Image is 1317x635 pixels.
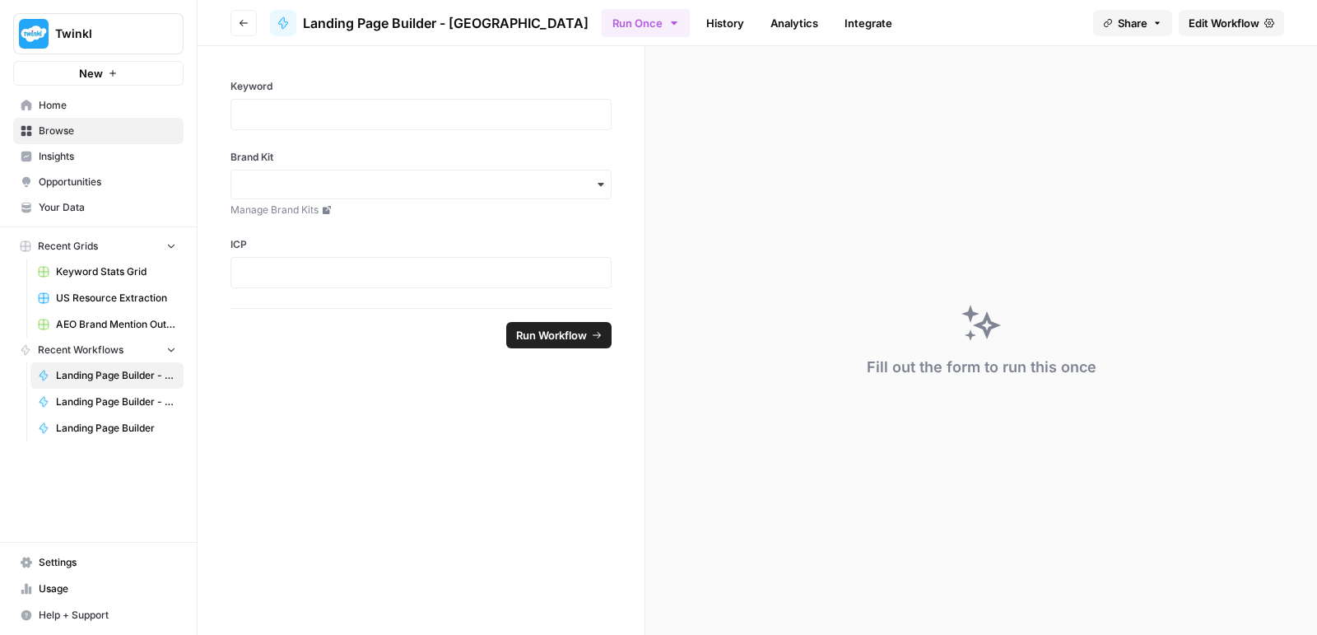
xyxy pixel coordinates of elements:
[38,239,98,254] span: Recent Grids
[13,338,184,362] button: Recent Workflows
[230,150,612,165] label: Brand Kit
[39,124,176,138] span: Browse
[30,259,184,285] a: Keyword Stats Grid
[39,608,176,623] span: Help + Support
[602,9,690,37] button: Run Once
[56,368,176,383] span: Landing Page Builder - [GEOGRAPHIC_DATA]
[13,118,184,144] a: Browse
[56,317,176,332] span: AEO Brand Mention Outreach
[1093,10,1172,36] button: Share
[13,13,184,54] button: Workspace: Twinkl
[39,200,176,215] span: Your Data
[30,285,184,311] a: US Resource Extraction
[13,576,184,602] a: Usage
[39,581,176,596] span: Usage
[516,327,587,343] span: Run Workflow
[56,291,176,306] span: US Resource Extraction
[30,362,184,389] a: Landing Page Builder - [GEOGRAPHIC_DATA]
[79,65,103,82] span: New
[696,10,754,36] a: History
[1179,10,1284,36] a: Edit Workflow
[30,415,184,441] a: Landing Page Builder
[303,13,589,33] span: Landing Page Builder - [GEOGRAPHIC_DATA]
[39,555,176,570] span: Settings
[506,322,612,348] button: Run Workflow
[270,10,589,36] a: Landing Page Builder - [GEOGRAPHIC_DATA]
[55,26,155,42] span: Twinkl
[867,356,1096,379] div: Fill out the form to run this once
[761,10,828,36] a: Analytics
[1189,15,1259,31] span: Edit Workflow
[39,98,176,113] span: Home
[13,234,184,259] button: Recent Grids
[30,311,184,338] a: AEO Brand Mention Outreach
[56,395,176,409] span: Landing Page Builder - Alt 1
[13,549,184,576] a: Settings
[39,149,176,164] span: Insights
[13,92,184,119] a: Home
[13,169,184,195] a: Opportunities
[230,79,612,94] label: Keyword
[13,602,184,628] button: Help + Support
[19,19,49,49] img: Twinkl Logo
[56,421,176,436] span: Landing Page Builder
[230,203,612,217] a: Manage Brand Kits
[230,237,612,252] label: ICP
[39,175,176,189] span: Opportunities
[13,61,184,86] button: New
[56,264,176,279] span: Keyword Stats Grid
[13,194,184,221] a: Your Data
[835,10,902,36] a: Integrate
[1118,15,1147,31] span: Share
[30,389,184,415] a: Landing Page Builder - Alt 1
[38,343,123,357] span: Recent Workflows
[13,143,184,170] a: Insights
